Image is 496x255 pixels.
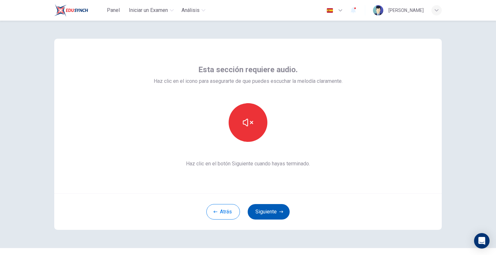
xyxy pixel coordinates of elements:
img: Profile picture [373,5,383,15]
img: es [326,8,334,13]
button: Atrás [206,204,240,220]
span: Panel [107,6,120,14]
span: Haz clic en el botón Siguiente cuando hayas terminado. [154,160,343,168]
img: EduSynch logo [54,4,88,17]
span: Iniciar un Examen [129,6,168,14]
span: Análisis [181,6,200,14]
button: Análisis [179,5,208,16]
div: [PERSON_NAME] [388,6,424,14]
a: EduSynch logo [54,4,103,17]
span: Haz clic en el icono para asegurarte de que puedes escuchar la melodía claramente. [154,77,343,85]
div: Open Intercom Messenger [474,233,490,249]
span: Esta sección requiere audio. [198,64,298,75]
button: Iniciar un Examen [126,5,176,16]
button: Siguiente [248,204,290,220]
button: Panel [103,5,124,16]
